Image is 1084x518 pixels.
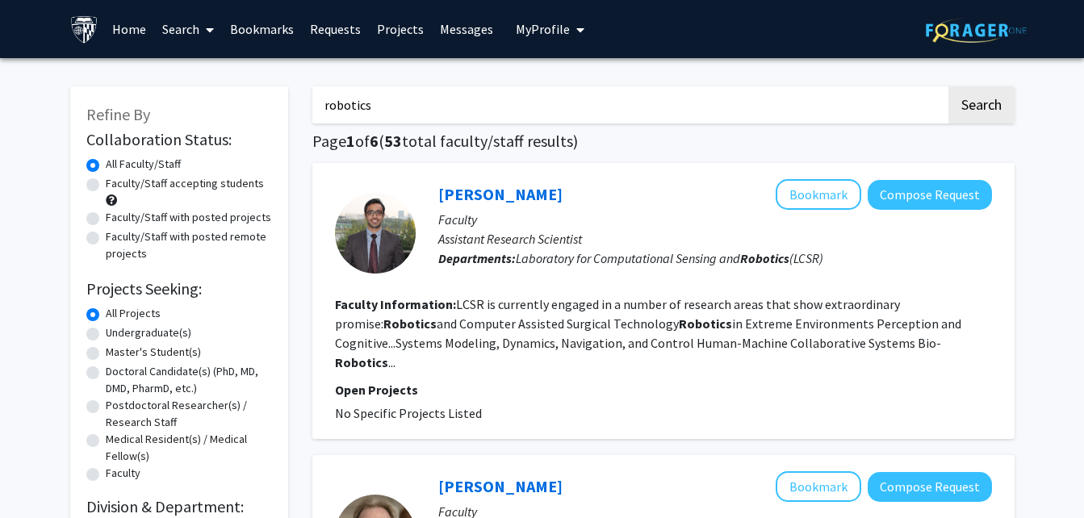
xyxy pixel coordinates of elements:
a: Messages [432,1,501,57]
a: Bookmarks [222,1,302,57]
h2: Division & Department: [86,497,272,516]
span: My Profile [516,21,570,37]
a: [PERSON_NAME] [438,476,563,496]
a: Search [154,1,222,57]
label: Undergraduate(s) [106,324,191,341]
img: Johns Hopkins University Logo [70,15,98,44]
h2: Projects Seeking: [86,279,272,299]
span: No Specific Projects Listed [335,405,482,421]
label: Faculty/Staff accepting students [106,175,264,192]
b: Robotics [335,354,388,370]
b: Robotics [740,250,789,266]
span: 6 [370,131,379,151]
button: Compose Request to Adnan Munawar [868,180,992,210]
span: Refine By [86,104,150,124]
label: Doctoral Candidate(s) (PhD, MD, DMD, PharmD, etc.) [106,363,272,397]
a: Projects [369,1,432,57]
b: Robotics [383,315,437,332]
a: Requests [302,1,369,57]
span: 53 [384,131,402,151]
img: ForagerOne Logo [926,18,1027,43]
button: Search [948,86,1015,123]
button: Add Adnan Munawar to Bookmarks [776,179,861,210]
label: Master's Student(s) [106,344,201,361]
label: All Faculty/Staff [106,156,181,173]
h1: Page of ( total faculty/staff results) [312,132,1015,151]
p: Faculty [438,210,992,229]
p: Open Projects [335,380,992,399]
p: Assistant Research Scientist [438,229,992,249]
button: Add Greg Hager to Bookmarks [776,471,861,502]
label: Faculty/Staff with posted projects [106,209,271,226]
b: Robotics [679,315,732,332]
h2: Collaboration Status: [86,130,272,149]
a: Home [104,1,154,57]
a: [PERSON_NAME] [438,184,563,204]
fg-read-more: LCSR is currently engaged in a number of research areas that show extraordinary promise: and Comp... [335,296,961,370]
span: Laboratory for Computational Sensing and (LCSR) [516,250,823,266]
label: All Projects [106,305,161,322]
iframe: Chat [12,445,69,506]
label: Faculty [106,465,140,482]
b: Faculty Information: [335,296,456,312]
span: 1 [346,131,355,151]
b: Departments: [438,250,516,266]
label: Postdoctoral Researcher(s) / Research Staff [106,397,272,431]
label: Medical Resident(s) / Medical Fellow(s) [106,431,272,465]
input: Search Keywords [312,86,946,123]
label: Faculty/Staff with posted remote projects [106,228,272,262]
button: Compose Request to Greg Hager [868,472,992,502]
